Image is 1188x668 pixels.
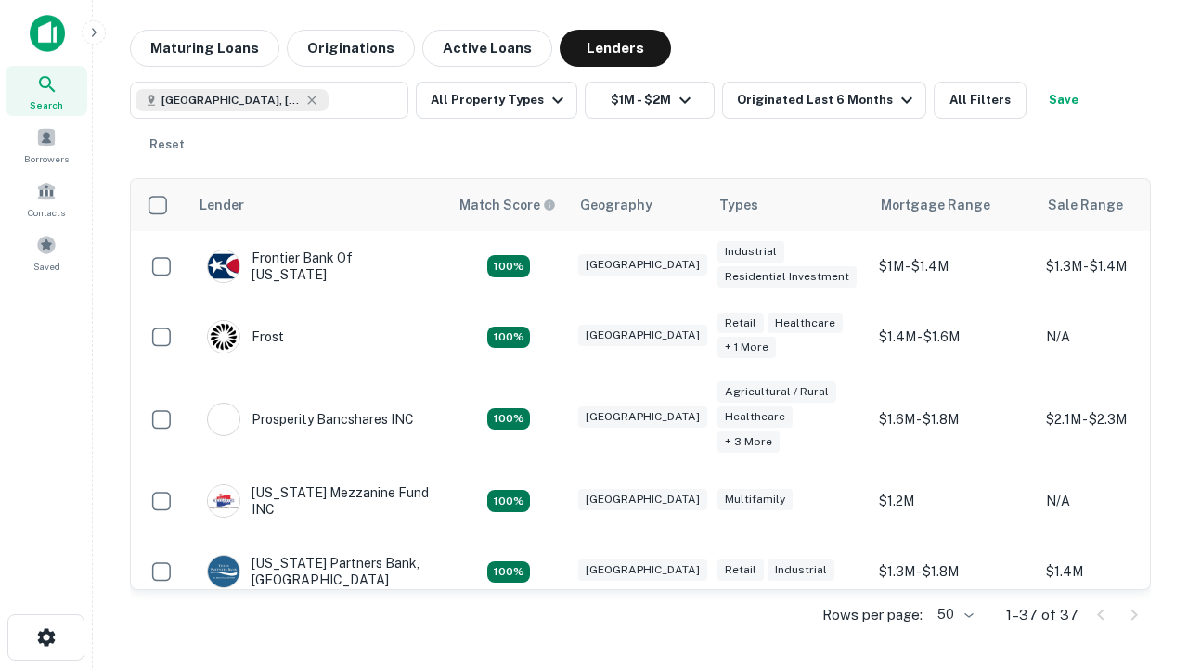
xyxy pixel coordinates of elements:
[580,194,652,216] div: Geography
[578,559,707,581] div: [GEOGRAPHIC_DATA]
[130,30,279,67] button: Maturing Loans
[422,30,552,67] button: Active Loans
[585,82,715,119] button: $1M - $2M
[208,485,239,517] img: picture
[6,120,87,170] a: Borrowers
[717,266,857,288] div: Residential Investment
[161,92,301,109] span: [GEOGRAPHIC_DATA], [GEOGRAPHIC_DATA], [GEOGRAPHIC_DATA]
[870,302,1037,372] td: $1.4M - $1.6M
[24,151,69,166] span: Borrowers
[870,372,1037,466] td: $1.6M - $1.8M
[717,241,784,263] div: Industrial
[1095,520,1188,609] iframe: Chat Widget
[459,195,556,215] div: Capitalize uses an advanced AI algorithm to match your search with the best lender. The match sco...
[578,406,707,428] div: [GEOGRAPHIC_DATA]
[207,320,284,353] div: Frost
[881,194,990,216] div: Mortgage Range
[870,179,1037,231] th: Mortgage Range
[708,179,870,231] th: Types
[6,173,87,224] a: Contacts
[930,601,976,628] div: 50
[768,313,843,334] div: Healthcare
[722,82,926,119] button: Originated Last 6 Months
[487,255,530,277] div: Matching Properties: 4, hasApolloMatch: undefined
[416,82,577,119] button: All Property Types
[188,179,448,231] th: Lender
[717,489,793,510] div: Multifamily
[208,250,239,282] img: picture
[208,556,239,587] img: picture
[1048,194,1123,216] div: Sale Range
[822,604,923,626] p: Rows per page:
[934,82,1027,119] button: All Filters
[487,561,530,584] div: Matching Properties: 4, hasApolloMatch: undefined
[737,89,918,111] div: Originated Last 6 Months
[487,490,530,512] div: Matching Properties: 5, hasApolloMatch: undefined
[207,403,414,436] div: Prosperity Bancshares INC
[448,179,569,231] th: Capitalize uses an advanced AI algorithm to match your search with the best lender. The match sco...
[717,431,780,453] div: + 3 more
[578,489,707,510] div: [GEOGRAPHIC_DATA]
[208,321,239,353] img: picture
[717,559,764,581] div: Retail
[137,126,197,163] button: Reset
[28,205,65,220] span: Contacts
[487,408,530,430] div: Matching Properties: 6, hasApolloMatch: undefined
[569,179,708,231] th: Geography
[6,227,87,277] a: Saved
[487,327,530,349] div: Matching Properties: 4, hasApolloMatch: undefined
[30,97,63,112] span: Search
[717,337,776,358] div: + 1 more
[459,195,552,215] h6: Match Score
[30,15,65,52] img: capitalize-icon.png
[287,30,415,67] button: Originations
[870,466,1037,536] td: $1.2M
[578,325,707,346] div: [GEOGRAPHIC_DATA]
[6,66,87,116] a: Search
[33,259,60,274] span: Saved
[200,194,244,216] div: Lender
[719,194,758,216] div: Types
[560,30,671,67] button: Lenders
[207,484,430,518] div: [US_STATE] Mezzanine Fund INC
[768,559,834,581] div: Industrial
[870,536,1037,607] td: $1.3M - $1.8M
[717,313,764,334] div: Retail
[717,381,836,403] div: Agricultural / Rural
[717,406,793,428] div: Healthcare
[1006,604,1078,626] p: 1–37 of 37
[870,231,1037,302] td: $1M - $1.4M
[578,254,707,276] div: [GEOGRAPHIC_DATA]
[207,555,430,588] div: [US_STATE] Partners Bank, [GEOGRAPHIC_DATA]
[1034,82,1093,119] button: Save your search to get updates of matches that match your search criteria.
[208,404,239,435] img: picture
[207,250,430,283] div: Frontier Bank Of [US_STATE]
